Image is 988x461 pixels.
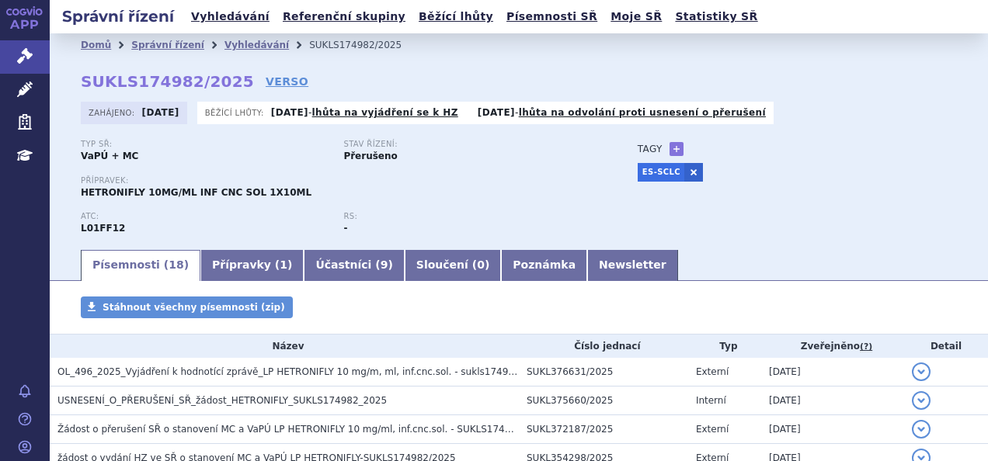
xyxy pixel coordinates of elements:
[670,6,762,27] a: Statistiky SŘ
[606,6,666,27] a: Moje SŘ
[587,250,678,281] a: Newsletter
[502,6,602,27] a: Písemnosti SŘ
[638,140,663,158] h3: Tagy
[81,72,254,91] strong: SUKLS174982/2025
[519,358,688,386] td: SUKL376631/2025
[50,5,186,27] h2: Správní řízení
[414,6,498,27] a: Běžící lhůty
[81,176,607,185] p: Přípravek:
[81,40,111,50] a: Domů
[477,258,485,271] span: 0
[224,40,289,50] a: Vyhledávání
[519,386,688,415] td: SUKL375660/2025
[519,415,688,444] td: SUKL372187/2025
[381,258,388,271] span: 9
[860,341,872,352] abbr: (?)
[670,142,684,156] a: +
[81,212,328,221] p: ATC:
[271,107,308,118] strong: [DATE]
[271,106,458,119] p: -
[912,391,931,410] button: detail
[57,395,387,406] span: USNESENÍ_O_PŘERUŠENÍ_SŘ_žádost_HETRONIFLY_SUKLS174982_2025
[343,151,397,161] strong: Přerušeno
[696,366,729,377] span: Externí
[405,250,501,281] a: Sloučení (0)
[638,163,684,182] a: ES-SCLC
[81,250,200,281] a: Písemnosti (18)
[278,6,410,27] a: Referenční skupiny
[57,366,547,377] span: OL_496_2025_Vyjádření k hodnotící zprávě_LP HETRONIFLY 10 mg/m, ml, inf.cnc.sol. - sukls174982/2025
[103,302,285,313] span: Stáhnout všechny písemnosti (zip)
[761,358,904,386] td: [DATE]
[205,106,267,119] span: Běžící lhůty:
[200,250,304,281] a: Přípravky (1)
[501,250,587,281] a: Poznámka
[912,362,931,381] button: detail
[81,187,311,198] span: HETRONIFLY 10MG/ML INF CNC SOL 1X10ML
[478,107,515,118] strong: [DATE]
[169,258,183,271] span: 18
[266,74,308,89] a: VERSO
[50,334,519,358] th: Název
[280,258,287,271] span: 1
[343,140,590,149] p: Stav řízení:
[81,223,125,234] strong: SERPLULIMAB
[519,107,766,118] a: lhůta na odvolání proti usnesení o přerušení
[186,6,274,27] a: Vyhledávání
[343,212,590,221] p: RS:
[81,296,293,318] a: Stáhnout všechny písemnosti (zip)
[343,223,347,234] strong: -
[478,106,766,119] p: -
[89,106,137,119] span: Zahájeno:
[81,151,138,161] strong: VaPÚ + MC
[304,250,404,281] a: Účastníci (9)
[57,424,549,435] span: Žádost o přerušení SŘ o stanovení MC a VaPÚ LP HETRONIFLY 10 mg/ml, inf.cnc.sol. - SUKLS174982/2025
[309,33,422,57] li: SUKLS174982/2025
[696,424,729,435] span: Externí
[519,334,688,358] th: Číslo jednací
[912,420,931,438] button: detail
[688,334,761,358] th: Typ
[312,107,458,118] a: lhůta na vyjádření se k HZ
[904,334,988,358] th: Detail
[81,140,328,149] p: Typ SŘ:
[761,386,904,415] td: [DATE]
[761,334,904,358] th: Zveřejněno
[142,107,179,118] strong: [DATE]
[131,40,204,50] a: Správní řízení
[761,415,904,444] td: [DATE]
[696,395,726,406] span: Interní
